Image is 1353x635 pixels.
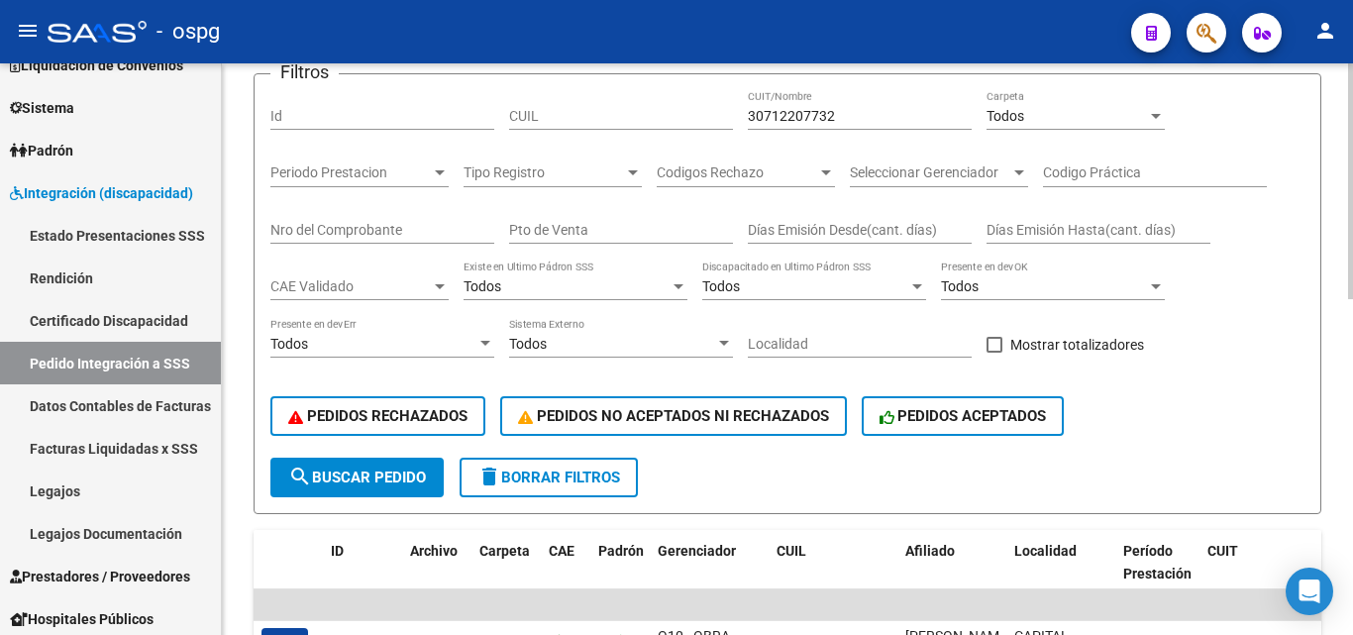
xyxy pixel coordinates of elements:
[410,543,458,559] span: Archivo
[156,10,220,53] span: - ospg
[850,164,1010,181] span: Seleccionar Gerenciador
[16,19,40,43] mat-icon: menu
[1207,543,1238,559] span: CUIT
[270,278,431,295] span: CAE Validado
[518,407,829,425] span: PEDIDOS NO ACEPTADOS NI RECHAZADOS
[270,164,431,181] span: Periodo Prestacion
[10,140,73,161] span: Padrón
[270,396,485,436] button: PEDIDOS RECHAZADOS
[509,336,547,352] span: Todos
[10,97,74,119] span: Sistema
[987,108,1024,124] span: Todos
[769,530,897,617] datatable-header-cell: CUIL
[657,164,817,181] span: Codigos Rechazo
[862,396,1065,436] button: PEDIDOS ACEPTADOS
[10,54,183,76] span: Liquidación de Convenios
[590,530,650,617] datatable-header-cell: Padrón
[270,336,308,352] span: Todos
[460,458,638,497] button: Borrar Filtros
[10,608,154,630] span: Hospitales Públicos
[288,465,312,488] mat-icon: search
[1115,530,1199,617] datatable-header-cell: Período Prestación
[477,465,501,488] mat-icon: delete
[288,407,468,425] span: PEDIDOS RECHAZADOS
[650,530,769,617] datatable-header-cell: Gerenciador
[1014,543,1077,559] span: Localidad
[288,469,426,486] span: Buscar Pedido
[270,458,444,497] button: Buscar Pedido
[10,566,190,587] span: Prestadores / Proveedores
[479,543,530,559] span: Carpeta
[471,530,541,617] datatable-header-cell: Carpeta
[541,530,590,617] datatable-header-cell: CAE
[702,278,740,294] span: Todos
[880,407,1047,425] span: PEDIDOS ACEPTADOS
[941,278,979,294] span: Todos
[464,164,624,181] span: Tipo Registro
[1010,333,1144,357] span: Mostrar totalizadores
[1123,543,1192,582] span: Período Prestación
[1286,568,1333,615] div: Open Intercom Messenger
[658,543,736,559] span: Gerenciador
[598,543,644,559] span: Padrón
[1199,530,1328,617] datatable-header-cell: CUIT
[500,396,847,436] button: PEDIDOS NO ACEPTADOS NI RECHAZADOS
[270,58,339,86] h3: Filtros
[905,543,955,559] span: Afiliado
[402,530,471,617] datatable-header-cell: Archivo
[897,530,1006,617] datatable-header-cell: Afiliado
[323,530,402,617] datatable-header-cell: ID
[549,543,574,559] span: CAE
[1006,530,1115,617] datatable-header-cell: Localidad
[464,278,501,294] span: Todos
[331,543,344,559] span: ID
[1313,19,1337,43] mat-icon: person
[477,469,620,486] span: Borrar Filtros
[10,182,193,204] span: Integración (discapacidad)
[777,543,806,559] span: CUIL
